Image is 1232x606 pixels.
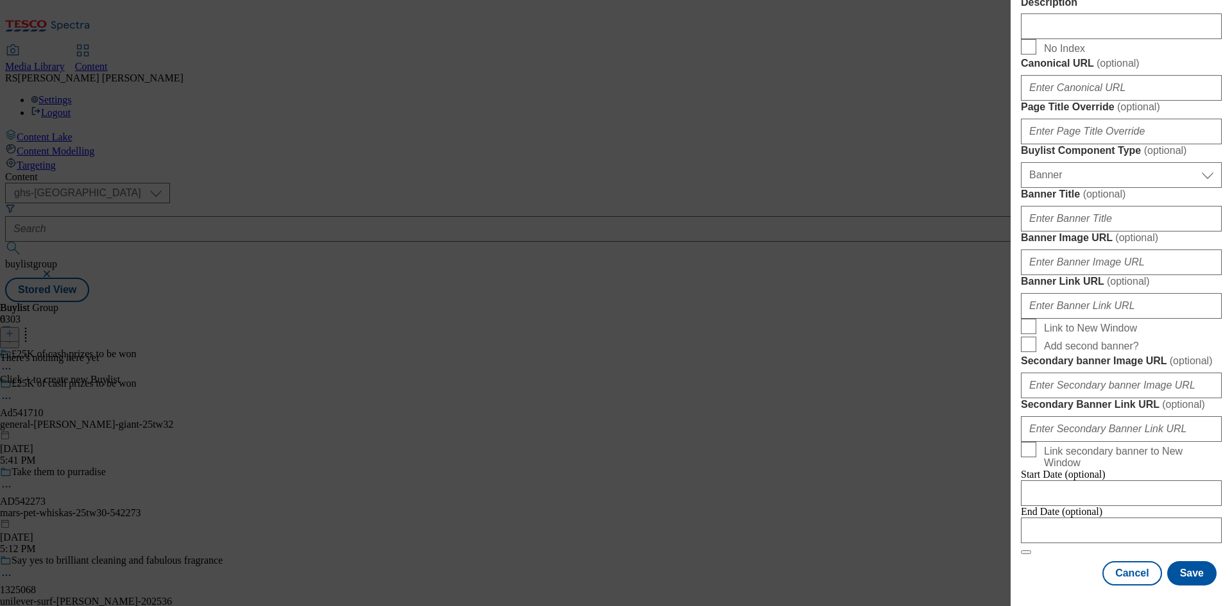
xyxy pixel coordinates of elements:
button: Save [1167,561,1217,585]
input: Enter Banner Title [1021,206,1222,231]
span: ( optional ) [1115,232,1158,243]
input: Enter Banner Image URL [1021,249,1222,275]
span: ( optional ) [1170,355,1213,366]
span: Add second banner? [1044,341,1139,352]
span: ( optional ) [1144,145,1187,156]
label: Canonical URL [1021,57,1222,70]
label: Secondary Banner Link URL [1021,398,1222,411]
input: Enter Date [1021,518,1222,543]
span: ( optional ) [1083,189,1126,199]
span: Link secondary banner to New Window [1044,446,1217,469]
span: ( optional ) [1162,399,1205,410]
span: Start Date (optional) [1021,469,1106,480]
span: ( optional ) [1107,276,1150,287]
label: Page Title Override [1021,101,1222,114]
input: Enter Page Title Override [1021,119,1222,144]
label: Buylist Component Type [1021,144,1222,157]
input: Enter Canonical URL [1021,75,1222,101]
input: Enter Description [1021,13,1222,39]
label: Banner Title [1021,188,1222,201]
span: End Date (optional) [1021,506,1102,517]
label: Secondary banner Image URL [1021,355,1222,367]
span: No Index [1044,43,1085,55]
input: Enter Banner Link URL [1021,293,1222,319]
button: Cancel [1102,561,1161,585]
span: ( optional ) [1117,101,1160,112]
span: Link to New Window [1044,323,1137,334]
input: Enter Secondary banner Image URL [1021,373,1222,398]
label: Banner Link URL [1021,275,1222,288]
input: Enter Secondary Banner Link URL [1021,416,1222,442]
span: ( optional ) [1097,58,1140,69]
input: Enter Date [1021,480,1222,506]
label: Banner Image URL [1021,231,1222,244]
